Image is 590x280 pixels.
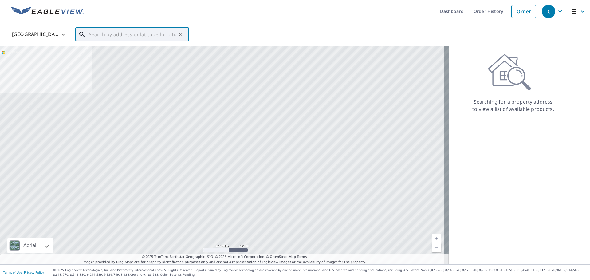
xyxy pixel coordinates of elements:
a: Terms of Use [3,270,22,274]
div: [GEOGRAPHIC_DATA] [8,26,69,43]
div: Aerial [7,238,53,253]
div: Aerial [22,238,38,253]
input: Search by address or latitude-longitude [89,26,176,43]
p: Searching for a property address to view a list of available products. [472,98,554,113]
button: Clear [176,30,185,39]
a: Current Level 5, Zoom In [432,234,441,243]
a: Order [511,5,536,18]
a: Privacy Policy [24,270,44,274]
a: Terms [297,254,307,259]
span: © 2025 TomTom, Earthstar Geographics SIO, © 2025 Microsoft Corporation, © [142,254,307,259]
p: © 2025 Eagle View Technologies, Inc. and Pictometry International Corp. All Rights Reserved. Repo... [53,268,587,277]
a: Current Level 5, Zoom Out [432,243,441,252]
img: EV Logo [11,7,84,16]
p: | [3,270,44,274]
div: JC [542,5,555,18]
a: OpenStreetMap [270,254,296,259]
